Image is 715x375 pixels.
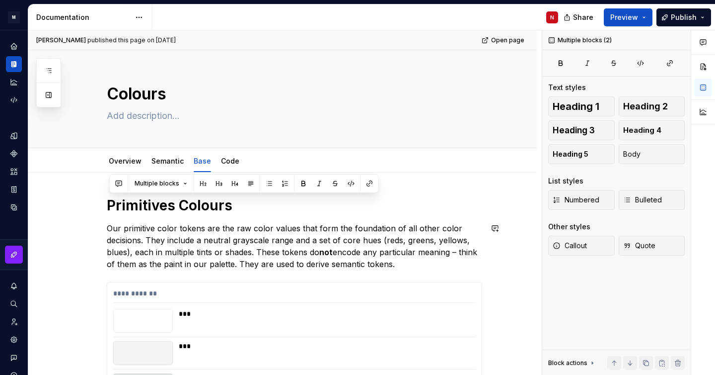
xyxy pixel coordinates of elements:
a: Design tokens [6,128,22,144]
span: Heading 4 [623,125,661,135]
span: Open page [491,36,524,44]
span: Heading 2 [623,101,668,111]
div: Documentation [36,12,130,22]
a: Code automation [6,92,22,108]
div: M [8,11,20,23]
div: Code [217,150,243,171]
span: Heading 5 [553,149,588,159]
a: Base [194,157,211,165]
a: Semantic [151,157,184,165]
div: Block actions [548,356,596,370]
a: Settings [6,332,22,348]
span: Body [623,149,641,159]
div: published this page on [DATE] [87,36,176,44]
div: List styles [548,176,583,186]
a: Components [6,146,22,162]
a: Assets [6,164,22,180]
a: Documentation [6,56,22,72]
button: M [2,6,26,28]
button: Body [619,144,685,164]
div: N [550,13,554,21]
button: Contact support [6,350,22,366]
h1: Primitives Colours [107,196,482,214]
button: Notifications [6,278,22,294]
textarea: Colours [105,82,480,106]
button: Heading 5 [548,144,615,164]
span: Heading 3 [553,125,595,135]
button: Heading 4 [619,120,685,140]
button: Heading 2 [619,96,685,116]
div: Base [190,150,215,171]
a: Invite team [6,314,22,330]
span: Multiple blocks [135,180,179,187]
button: Share [559,8,600,26]
span: Heading 1 [553,101,599,111]
span: [PERSON_NAME] [36,36,86,44]
div: Other styles [548,222,590,232]
button: Search ⌘K [6,296,22,312]
div: Text styles [548,83,586,93]
a: Storybook stories [6,182,22,197]
span: Publish [671,12,697,22]
span: Bulleted [623,195,662,205]
button: Heading 1 [548,96,615,116]
strong: not [319,247,333,257]
button: Bulleted [619,190,685,210]
span: Callout [553,241,587,251]
span: Numbered [553,195,599,205]
button: Preview [604,8,652,26]
button: Numbered [548,190,615,210]
div: Overview [105,150,145,171]
div: Semantic [147,150,188,171]
a: Analytics [6,74,22,90]
a: Data sources [6,199,22,215]
p: Our primitive color tokens are the raw color values that form the foundation of all other color d... [107,222,482,270]
a: Code [221,157,239,165]
a: Overview [109,157,142,165]
button: Callout [548,236,615,256]
a: Home [6,38,22,54]
button: Publish [656,8,711,26]
button: Multiple blocks [130,177,192,190]
span: Preview [610,12,638,22]
span: Share [573,12,593,22]
a: Open page [479,33,529,47]
button: Quote [619,236,685,256]
span: Quote [623,241,655,251]
button: Heading 3 [548,120,615,140]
